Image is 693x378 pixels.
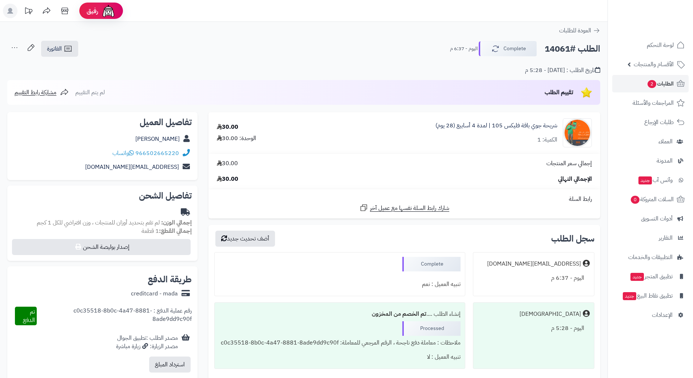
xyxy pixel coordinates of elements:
a: تطبيق المتجرجديد [612,268,689,285]
span: مشاركة رابط التقييم [15,88,56,97]
div: مصدر الزيارة: زيارة مباشرة [116,342,178,351]
span: الطلبات [647,79,674,89]
a: الطلبات2 [612,75,689,92]
div: مصدر الطلب :تطبيق الجوال [116,334,178,351]
span: التقارير [659,233,673,243]
span: الأقسام والمنتجات [634,59,674,69]
span: المدونة [657,156,673,166]
a: الفاتورة [41,41,78,57]
span: الإعدادات [652,310,673,320]
a: أدوات التسويق [612,210,689,227]
button: إصدار بوليصة الشحن [12,239,191,255]
img: 1751337643-503552692_1107209794769509_2033293026067938217_n-90x90.jpg [563,118,592,147]
button: أضف تحديث جديد [215,231,275,247]
span: إجمالي سعر المنتجات [546,159,592,168]
a: المدونة [612,152,689,170]
a: مشاركة رابط التقييم [15,88,69,97]
a: العودة للطلبات [559,26,600,35]
a: واتساب [112,149,134,158]
span: 0 [631,196,640,204]
a: السلات المتروكة0 [612,191,689,208]
span: 30.00 [217,175,238,183]
span: طلبات الإرجاع [644,117,674,127]
span: تقييم الطلب [545,88,573,97]
h3: سجل الطلب [551,234,594,243]
h2: تفاصيل الشحن [13,191,192,200]
a: لوحة التحكم [612,36,689,54]
div: اليوم - 5:28 م [478,321,590,335]
div: [EMAIL_ADDRESS][DOMAIN_NAME] [487,260,581,268]
a: طلبات الإرجاع [612,114,689,131]
span: جديد [638,176,652,184]
div: تنبيه العميل : نعم [219,277,460,291]
img: logo-2.png [644,18,686,33]
div: ملاحظات : معاملة دفع ناجحة ، الرقم المرجعي للمعاملة: c0c35518-8b0c-4a47-8881-8ade9dd9c90f [219,336,460,350]
div: [DEMOGRAPHIC_DATA] [519,310,581,318]
div: 30.00 [217,123,238,131]
a: الإعدادات [612,306,689,324]
div: رقم عملية الدفع : c0c35518-8b0c-4a47-8881-8ade9dd9c90f [37,307,192,326]
a: التقارير [612,229,689,247]
div: creditcard - mada [131,290,178,298]
span: التطبيقات والخدمات [628,252,673,262]
div: اليوم - 6:37 م [478,271,590,285]
a: تطبيق نقاط البيعجديد [612,287,689,305]
span: الفاتورة [47,44,62,53]
div: رابط السلة [211,195,597,203]
div: Complete [402,257,461,271]
div: إنشاء الطلب .... [219,307,460,321]
span: تم الدفع [23,307,35,325]
span: شارك رابط السلة نفسها مع عميل آخر [370,204,449,212]
strong: إجمالي القطع: [159,227,192,235]
small: 1 قطعة [142,227,192,235]
h2: الطلب #14061 [545,41,600,56]
span: جديد [623,292,636,300]
div: تنبيه العميل : لا [219,350,460,364]
span: جديد [630,273,644,281]
div: تاريخ الطلب : [DATE] - 5:28 م [525,66,600,75]
a: شريحة جوي باقة فليكس 105 | لمدة 4 أسابيع (28 يوم) [435,122,557,130]
small: اليوم - 6:37 م [450,45,478,52]
a: 966502665220 [135,149,179,158]
div: الكمية: 1 [537,136,557,144]
a: المراجعات والأسئلة [612,94,689,112]
span: الإجمالي النهائي [558,175,592,183]
span: تطبيق نقاط البيع [622,291,673,301]
a: [EMAIL_ADDRESS][DOMAIN_NAME] [85,163,179,171]
h2: طريقة الدفع [148,275,192,284]
span: لوحة التحكم [647,40,674,50]
h2: تفاصيل العميل [13,118,192,127]
span: رفيق [87,7,98,15]
div: الوحدة: 30.00 [217,134,256,143]
span: أدوات التسويق [641,214,673,224]
span: لم تقم بتحديد أوزان للمنتجات ، وزن افتراضي للكل 1 كجم [37,218,160,227]
a: شارك رابط السلة نفسها مع عميل آخر [359,203,449,212]
a: [PERSON_NAME] [135,135,180,143]
span: العملاء [658,136,673,147]
span: 30.00 [217,159,238,168]
span: السلات المتروكة [630,194,674,204]
strong: إجمالي الوزن: [161,218,192,227]
span: العودة للطلبات [559,26,591,35]
button: Complete [479,41,537,56]
span: لم يتم التقييم [75,88,105,97]
span: المراجعات والأسئلة [633,98,674,108]
span: وآتس آب [638,175,673,185]
button: استرداد المبلغ [149,357,191,373]
a: وآتس آبجديد [612,171,689,189]
div: Processed [402,321,461,336]
a: التطبيقات والخدمات [612,248,689,266]
a: تحديثات المنصة [19,4,37,20]
span: تطبيق المتجر [630,271,673,282]
span: 2 [648,80,656,88]
img: ai-face.png [101,4,116,18]
a: العملاء [612,133,689,150]
b: تم الخصم من المخزون [372,310,426,318]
